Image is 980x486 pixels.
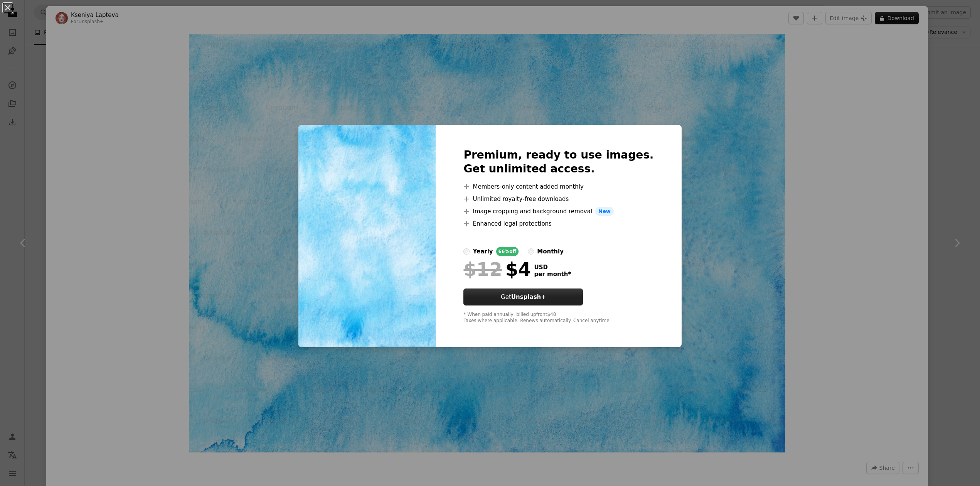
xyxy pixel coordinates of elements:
li: Enhanced legal protections [463,219,653,228]
span: $12 [463,259,502,279]
div: 66% off [496,247,519,256]
li: Image cropping and background removal [463,207,653,216]
button: GetUnsplash+ [463,289,583,305]
div: * When paid annually, billed upfront $48 Taxes where applicable. Renews automatically. Cancel any... [463,312,653,324]
span: USD [534,264,571,271]
span: New [595,207,614,216]
h2: Premium, ready to use images. Get unlimited access. [463,148,653,176]
span: per month * [534,271,571,278]
strong: Unsplash+ [511,294,546,300]
div: yearly [473,247,493,256]
li: Unlimited royalty-free downloads [463,194,653,204]
img: premium_photo-1670774470257-0832e63b5ccc [298,125,436,347]
div: monthly [537,247,564,256]
input: yearly66%off [463,248,470,255]
li: Members-only content added monthly [463,182,653,191]
div: $4 [463,259,531,279]
input: monthly [528,248,534,255]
